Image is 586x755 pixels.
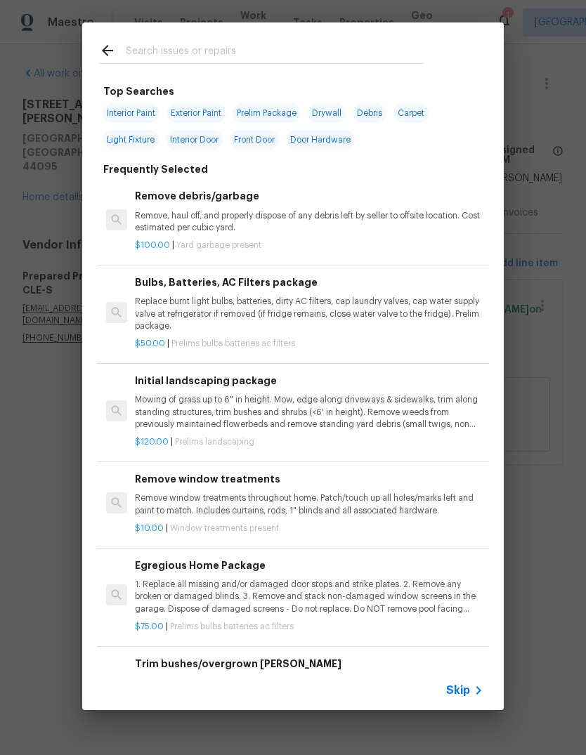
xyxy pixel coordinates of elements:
h6: Bulbs, Batteries, AC Filters package [135,275,483,290]
span: $75.00 [135,622,164,631]
p: | [135,338,483,350]
h6: Top Searches [103,84,174,99]
h6: Initial landscaping package [135,373,483,388]
span: Prelim Package [233,103,301,123]
p: Mowing of grass up to 6" in height. Mow, edge along driveways & sidewalks, trim along standing st... [135,394,483,430]
span: $50.00 [135,339,165,348]
p: | [135,436,483,448]
span: Skip [446,683,470,697]
p: | [135,523,483,534]
p: Replace burnt light bulbs, batteries, dirty AC filters, cap laundry valves, cap water supply valv... [135,296,483,331]
span: Window treatments present [170,524,279,532]
span: Debris [353,103,386,123]
h6: Trim bushes/overgrown [PERSON_NAME] [135,656,483,671]
p: 1. Replace all missing and/or damaged door stops and strike plates. 2. Remove any broken or damag... [135,579,483,615]
h6: Remove window treatments [135,471,483,487]
span: Carpet [393,103,429,123]
span: Drywall [308,103,346,123]
span: Light Fixture [103,130,159,150]
span: $100.00 [135,241,170,249]
span: Front Door [230,130,279,150]
span: Interior Paint [103,103,159,123]
span: $10.00 [135,524,164,532]
p: | [135,239,483,251]
span: Yard garbage present [176,241,261,249]
h6: Egregious Home Package [135,558,483,573]
span: Prelims landscaping [175,438,254,446]
span: Prelims bulbs batteries ac filters [171,339,295,348]
p: | [135,621,483,633]
p: Remove window treatments throughout home. Patch/touch up all holes/marks left and paint to match.... [135,492,483,516]
span: $120.00 [135,438,169,446]
input: Search issues or repairs [126,42,424,63]
span: Exterior Paint [167,103,226,123]
h6: Remove debris/garbage [135,188,483,204]
span: Prelims bulbs batteries ac filters [170,622,294,631]
h6: Frequently Selected [103,162,208,177]
span: Interior Door [166,130,223,150]
p: Remove, haul off, and properly dispose of any debris left by seller to offsite location. Cost est... [135,210,483,234]
span: Door Hardware [286,130,355,150]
